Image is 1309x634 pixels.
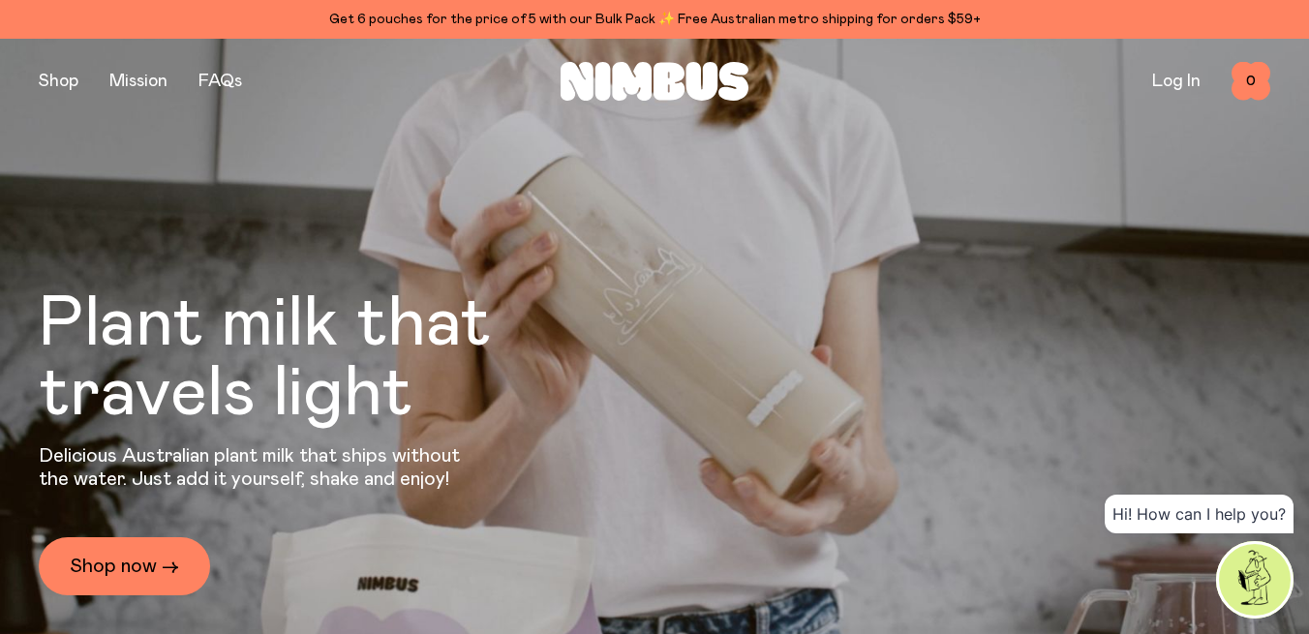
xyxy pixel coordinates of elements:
[1152,73,1201,90] a: Log In
[39,537,210,595] a: Shop now →
[1232,62,1270,101] button: 0
[39,8,1270,31] div: Get 6 pouches for the price of 5 with our Bulk Pack ✨ Free Australian metro shipping for orders $59+
[39,289,596,429] h1: Plant milk that travels light
[109,73,167,90] a: Mission
[1219,544,1291,616] img: agent
[1105,495,1294,533] div: Hi! How can I help you?
[198,73,242,90] a: FAQs
[39,444,472,491] p: Delicious Australian plant milk that ships without the water. Just add it yourself, shake and enjoy!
